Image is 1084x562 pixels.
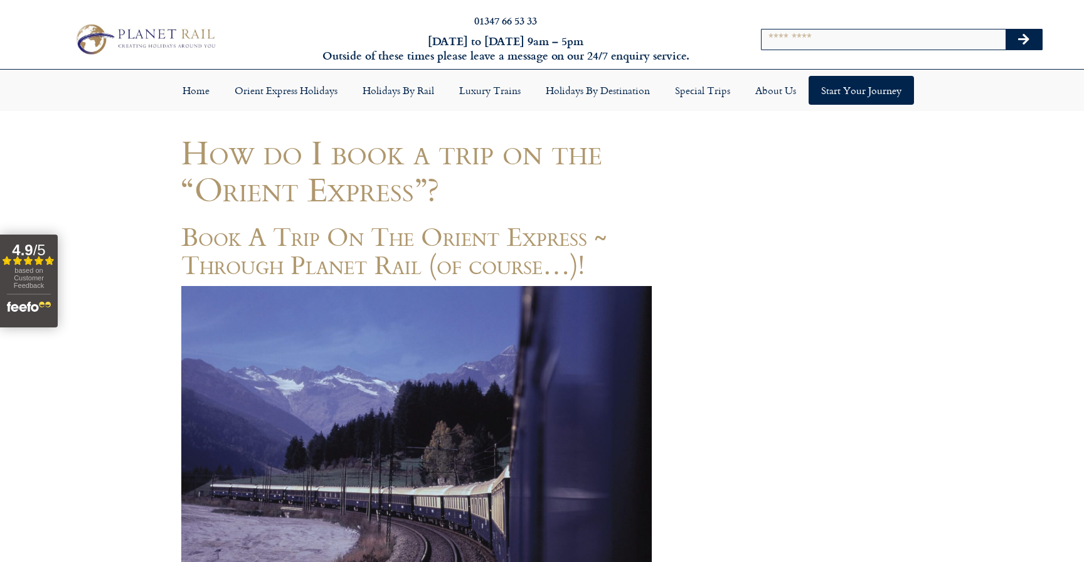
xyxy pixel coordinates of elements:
h1: Book A Trip On The Orient Express ~ Through Planet Rail (of course…)! [181,222,652,278]
a: Holidays by Destination [533,76,662,105]
h6: [DATE] to [DATE] 9am – 5pm Outside of these times please leave a message on our 24/7 enquiry serv... [292,34,720,63]
a: Luxury Trains [447,76,533,105]
a: About Us [743,76,809,105]
a: Special Trips [662,76,743,105]
nav: Menu [6,76,1078,105]
a: Holidays by Rail [350,76,447,105]
a: Start your Journey [809,76,914,105]
img: Planet Rail Train Holidays Logo [70,21,219,57]
a: Orient Express Holidays [222,76,350,105]
h1: How do I book a trip on the “Orient Express”? [181,134,652,208]
a: 01347 66 53 33 [474,13,537,28]
a: Home [170,76,222,105]
button: Search [1006,29,1042,50]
